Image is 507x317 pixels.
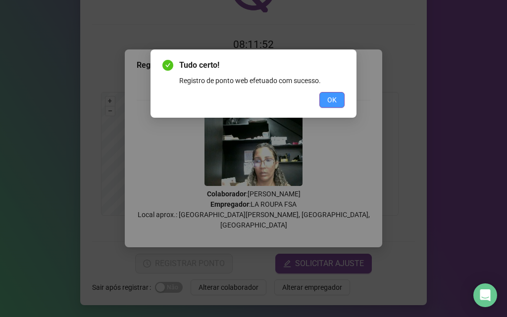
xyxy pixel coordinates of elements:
[327,94,337,105] span: OK
[162,60,173,71] span: check-circle
[319,92,345,108] button: OK
[179,75,345,86] div: Registro de ponto web efetuado com sucesso.
[179,59,345,71] span: Tudo certo!
[473,283,497,307] div: Open Intercom Messenger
